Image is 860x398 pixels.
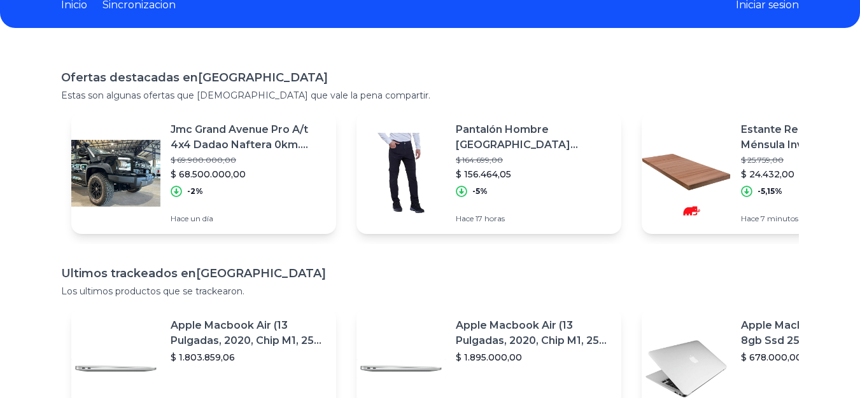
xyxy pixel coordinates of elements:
[71,112,336,234] a: Featured imageJmc Grand Avenue Pro A/t 4x4 Dadao Naftera 0km. My2025$ 69.900.000,00$ 68.500.000,0...
[61,285,799,298] p: Los ultimos productos que se trackearon.
[171,351,326,364] p: $ 1.803.859,06
[61,89,799,102] p: Estas son algunas ofertas que [DEMOGRAPHIC_DATA] que vale la pena compartir.
[356,128,446,217] img: Featured image
[456,318,611,348] p: Apple Macbook Air (13 Pulgadas, 2020, Chip M1, 256 Gb De Ssd, 8 Gb De Ram) - Plata
[171,214,326,224] p: Hace un día
[171,318,326,348] p: Apple Macbook Air (13 Pulgadas, 2020, Chip M1, 256 Gb De Ssd, 8 Gb De Ram) - Plata
[61,264,799,282] h1: Ultimos trackeados en [GEOGRAPHIC_DATA]
[642,128,731,217] img: Featured image
[61,69,799,86] h1: Ofertas destacadas en [GEOGRAPHIC_DATA]
[187,186,203,196] p: -2%
[456,122,611,153] p: Pantalón Hombre [GEOGRAPHIC_DATA] ,secado Rápido , Rep Agua
[456,214,611,224] p: Hace 17 horas
[456,351,611,364] p: $ 1.895.000,00
[456,155,611,165] p: $ 164.699,00
[171,155,326,165] p: $ 69.900.000,00
[456,168,611,181] p: $ 156.464,05
[356,112,621,234] a: Featured imagePantalón Hombre [GEOGRAPHIC_DATA] ,secado Rápido , Rep Agua$ 164.699,00$ 156.464,05...
[171,122,326,153] p: Jmc Grand Avenue Pro A/t 4x4 Dadao Naftera 0km. My2025
[472,186,488,196] p: -5%
[171,168,326,181] p: $ 68.500.000,00
[71,128,160,217] img: Featured image
[758,186,782,196] p: -5,15%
